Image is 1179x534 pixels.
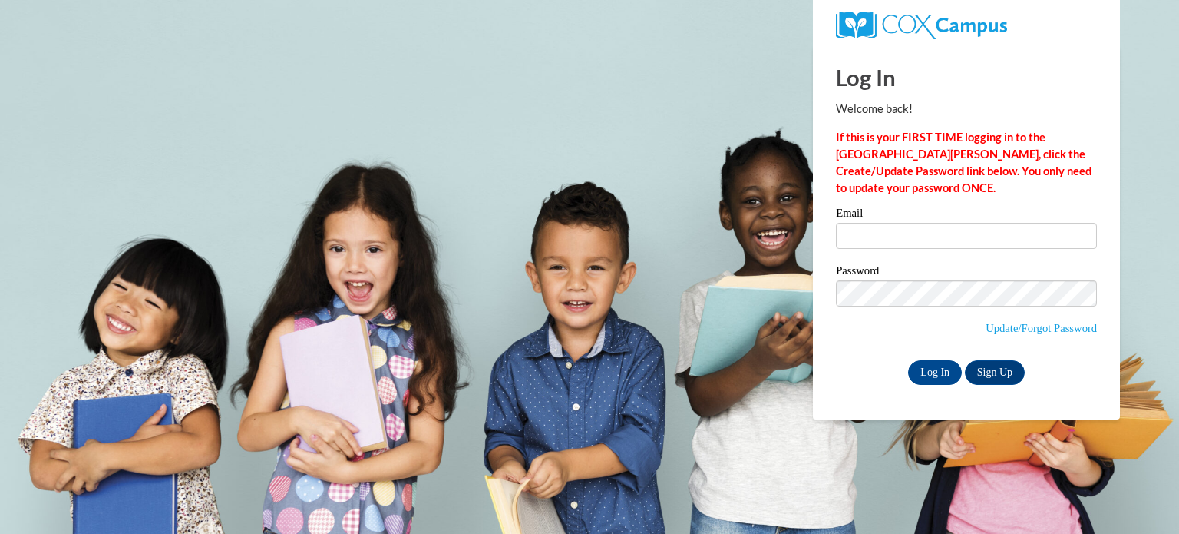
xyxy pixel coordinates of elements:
[836,12,1007,39] img: COX Campus
[836,101,1097,118] p: Welcome back!
[836,207,1097,223] label: Email
[986,322,1097,334] a: Update/Forgot Password
[836,265,1097,280] label: Password
[836,131,1091,194] strong: If this is your FIRST TIME logging in to the [GEOGRAPHIC_DATA][PERSON_NAME], click the Create/Upd...
[965,360,1025,385] a: Sign Up
[908,360,962,385] input: Log In
[836,18,1007,31] a: COX Campus
[836,61,1097,93] h1: Log In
